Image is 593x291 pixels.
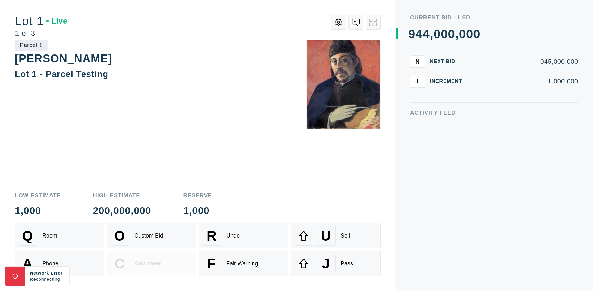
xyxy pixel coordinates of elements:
div: 945,000,000 [472,58,578,65]
button: JPass [291,251,381,276]
div: Fair Warning [226,260,258,267]
div: , [455,28,459,152]
div: Undo [226,233,240,239]
div: Low Estimate [15,193,61,198]
button: RUndo [199,223,288,248]
span: C [115,256,124,272]
span: Q [22,228,33,244]
div: 0 [434,28,441,40]
div: Live [46,17,67,25]
div: [PERSON_NAME] [15,52,112,65]
span: O [114,228,125,244]
div: Room [42,233,57,239]
span: J [322,256,330,272]
div: , [430,28,434,152]
div: 4 [423,28,430,40]
span: U [321,228,331,244]
div: 0 [473,28,480,40]
div: 9 [408,28,415,40]
span: R [207,228,217,244]
button: N [410,55,425,68]
div: Network Error [30,270,65,276]
span: F [207,256,216,272]
div: Lot 1 [15,15,67,27]
div: High Estimate [93,193,151,198]
div: Reconnecting [30,276,65,282]
button: I [410,75,425,88]
span: N [415,58,420,65]
button: QRoom [15,223,104,248]
div: 0 [459,28,466,40]
span: I [417,78,418,85]
div: 1 of 3 [15,30,67,37]
div: Lot 1 - Parcel Testing [15,69,108,79]
div: 4 [415,28,423,40]
div: 1,000 [15,206,61,216]
div: 1,000 [183,206,212,216]
div: Auctioneer [134,260,161,267]
button: CAuctioneer [107,251,196,276]
div: 1,000,000 [472,78,578,84]
div: Sell [341,233,350,239]
div: 0 [466,28,473,40]
div: Increment [430,79,467,84]
div: Parcel 1 [15,40,48,51]
div: Phone [42,260,58,267]
span: A [23,256,32,272]
div: Current Bid - USD [410,15,578,20]
div: 0 [448,28,455,40]
div: Next Bid [430,59,467,64]
div: Activity Feed [410,110,578,116]
button: FFair Warning [199,251,288,276]
div: Reserve [183,193,212,198]
div: Pass [341,260,353,267]
div: Custom Bid [134,233,163,239]
div: 200,000,000 [93,206,151,216]
div: 0 [441,28,448,40]
button: APhone [15,251,104,276]
button: USell [291,223,381,248]
button: OCustom Bid [107,223,196,248]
